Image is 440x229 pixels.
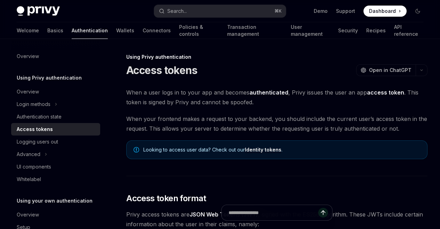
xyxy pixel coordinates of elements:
span: Looking to access user data? Check out our . [143,146,420,153]
button: Toggle Login methods section [11,98,100,111]
img: dark logo [17,6,60,16]
a: Authentication [72,22,108,39]
a: User management [291,22,330,39]
a: Security [338,22,358,39]
a: Transaction management [227,22,282,39]
div: Using Privy authentication [126,54,427,60]
span: When a user logs in to your app and becomes , Privy issues the user an app . This token is signed... [126,88,427,107]
input: Ask a question... [229,205,318,220]
a: Overview [11,85,100,98]
h5: Using Privy authentication [17,74,82,82]
button: Toggle dark mode [412,6,423,17]
a: Overview [11,208,100,221]
span: Access token format [126,193,206,204]
a: Support [336,8,355,15]
div: Search... [167,7,187,15]
a: Demo [314,8,328,15]
button: Send message [318,208,328,218]
strong: authenticated [249,89,288,96]
a: Whitelabel [11,173,100,186]
a: Logging users out [11,136,100,148]
div: Advanced [17,150,40,158]
div: Whitelabel [17,175,41,183]
a: Authentication state [11,111,100,123]
div: Logging users out [17,138,58,146]
svg: Note [134,147,139,153]
a: API reference [394,22,423,39]
div: Access tokens [17,125,53,133]
h1: Access tokens [126,64,197,76]
span: When your frontend makes a request to your backend, you should include the current user’s access ... [126,114,427,133]
a: Dashboard [363,6,407,17]
span: Dashboard [369,8,396,15]
a: Identity tokens [245,147,281,153]
strong: access token [367,89,404,96]
button: Toggle Advanced section [11,148,100,161]
div: Overview [17,211,39,219]
button: Open search [154,5,286,17]
button: Open in ChatGPT [356,64,416,76]
a: Recipes [366,22,386,39]
div: Overview [17,52,39,60]
span: ⌘ K [274,8,282,14]
a: Basics [47,22,63,39]
div: Overview [17,88,39,96]
a: Access tokens [11,123,100,136]
a: UI components [11,161,100,173]
a: Policies & controls [179,22,219,39]
a: Connectors [143,22,171,39]
a: Welcome [17,22,39,39]
div: Login methods [17,100,50,108]
a: Overview [11,50,100,63]
div: UI components [17,163,51,171]
div: Authentication state [17,113,62,121]
span: Open in ChatGPT [369,67,411,74]
h5: Using your own authentication [17,197,93,205]
a: Wallets [116,22,134,39]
